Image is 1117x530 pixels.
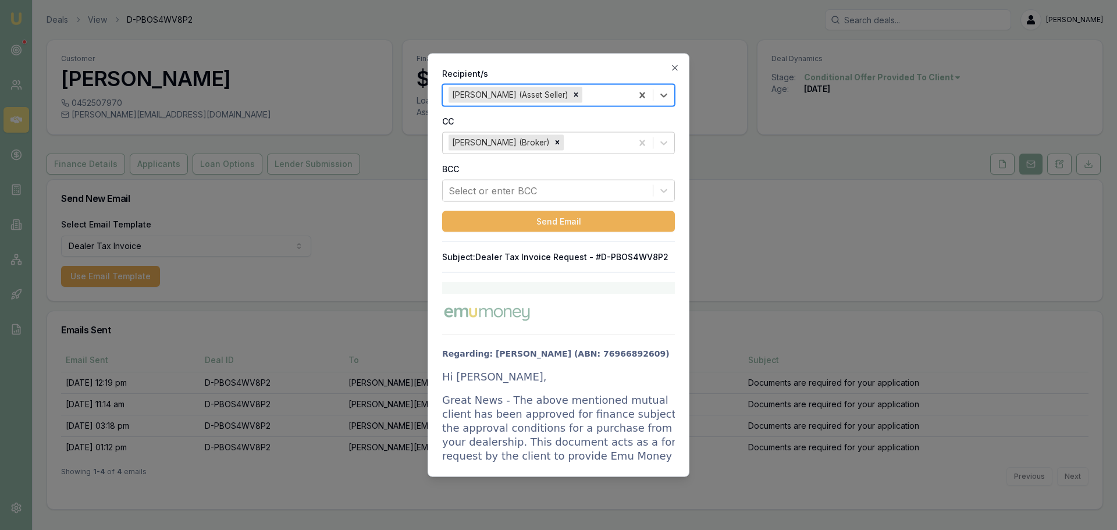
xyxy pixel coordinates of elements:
[442,211,675,232] button: Send Email
[442,346,698,360] p: Regarding: [PERSON_NAME] (ABN: 76966892609)
[442,115,675,127] label: CC
[442,163,675,175] label: BCC
[449,135,551,150] div: [PERSON_NAME] (Broker)
[570,87,582,102] div: Remove LUKE HOLLAND (Asset Seller)
[442,251,675,262] p: Subject: Dealer Tax Invoice Request - #D-PBOS4WV8P2
[442,67,675,79] label: Recipient/s
[442,393,698,476] p: Great News - The above mentioned mutual client has been approved for finance subject to the appro...
[442,305,532,322] img: Emu Money
[442,369,698,383] p: Hi [PERSON_NAME],
[551,135,564,150] div: Remove Erin Shield (Broker)
[449,87,570,102] div: [PERSON_NAME] (Asset Seller)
